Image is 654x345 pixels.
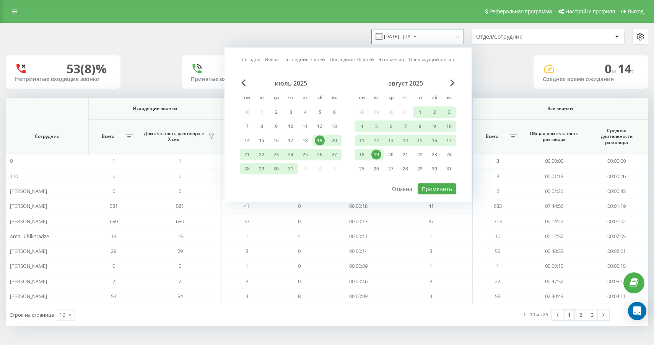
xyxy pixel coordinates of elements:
abbr: суббота [429,92,440,104]
span: 581 [176,202,184,209]
div: чт 24 июля 2025 г. [283,149,298,160]
div: чт 17 июля 2025 г. [283,135,298,146]
span: 1 [179,157,181,164]
abbr: среда [385,92,397,104]
div: вс 3 авг. 2025 г. [442,107,456,118]
div: ср 23 июля 2025 г. [269,149,283,160]
td: 00:12:32 [523,229,586,244]
abbr: вторник [256,92,267,104]
span: 0 [298,248,301,254]
span: 29 [111,248,116,254]
td: 00:00:15 [523,259,586,274]
abbr: четверг [400,92,411,104]
div: вс 13 июля 2025 г. [327,121,342,132]
span: 4 [298,233,301,240]
span: 1 [246,262,248,269]
td: 00:00:17 [327,214,390,228]
span: Сотрудник [13,133,81,139]
div: 10 [444,121,454,131]
span: 4 [246,293,248,300]
div: пт 1 авг. 2025 г. [413,107,427,118]
div: 14 [242,136,252,146]
span: 0 [179,262,181,269]
abbr: воскресенье [329,92,340,104]
span: 3 [496,157,499,164]
span: 2 [112,278,115,285]
span: 8 [246,278,248,285]
div: ср 13 авг. 2025 г. [384,135,398,146]
div: 3 [286,107,296,117]
div: 16 [271,136,281,146]
div: вс 6 июля 2025 г. [327,107,342,118]
div: август 2025 [355,79,456,87]
span: [PERSON_NAME] [10,248,47,254]
td: 00:00:18 [327,199,390,214]
div: 19 [371,150,381,160]
div: 20 [386,150,396,160]
span: Next Month [450,79,455,86]
div: 21 [242,150,252,160]
span: Все звонки [485,105,636,112]
div: 30 [271,164,281,174]
button: Применить [418,183,456,194]
div: пн 7 июля 2025 г. [240,121,254,132]
span: Выход [628,8,644,15]
span: [PERSON_NAME] [10,202,47,209]
div: вт 22 июля 2025 г. [254,149,269,160]
span: 1 [429,262,432,269]
a: Этот месяц [379,56,404,63]
td: 07:44:56 [523,199,586,214]
td: 00:01:19 [586,199,648,214]
div: пн 28 июля 2025 г. [240,163,254,175]
div: 26 [371,164,381,174]
span: 8 [298,293,301,300]
abbr: суббота [314,92,325,104]
td: 00:01:02 [586,214,648,228]
span: Средняя длительность разговора [592,128,641,146]
span: 0 [298,278,301,285]
div: 11 [357,136,367,146]
div: 28 [242,164,252,174]
div: Непринятые входящие звонки [15,76,111,83]
span: 15 [111,233,116,240]
div: чт 7 авг. 2025 г. [398,121,413,132]
div: чт 14 авг. 2025 г. [398,135,413,146]
div: 22 [257,150,267,160]
div: 13 [386,136,396,146]
div: 10 [59,311,65,319]
div: 29 [415,164,425,174]
span: [PERSON_NAME] [10,293,47,300]
td: 00:00:11 [327,229,390,244]
div: 17 [444,136,454,146]
div: 15 [257,136,267,146]
div: пт 15 авг. 2025 г. [413,135,427,146]
div: 7 [242,121,252,131]
div: 5 [371,121,381,131]
div: 17 [286,136,296,146]
div: 11 [300,121,310,131]
div: сб 5 июля 2025 г. [312,107,327,118]
div: 1 [257,107,267,117]
div: 31 [286,164,296,174]
div: сб 16 авг. 2025 г. [427,135,442,146]
span: Archil Chikhradze [10,233,49,240]
span: 41 [428,202,434,209]
div: 25 [300,150,310,160]
span: 37 [244,218,249,225]
td: 00:00:14 [327,244,390,259]
a: Последние 30 дней [330,56,374,63]
div: чт 28 авг. 2025 г. [398,163,413,175]
span: 22 [495,278,500,285]
div: чт 10 июля 2025 г. [283,121,298,132]
div: 6 [386,121,396,131]
div: пн 18 авг. 2025 г. [355,149,369,160]
span: 6 [112,173,115,180]
span: [PERSON_NAME] [10,262,47,269]
span: 2 [179,278,181,285]
div: 6 [329,107,339,117]
div: 27 [386,164,396,174]
div: 29 [257,164,267,174]
div: 23 [271,150,281,160]
span: 29 [177,248,183,254]
td: 00:47:32 [523,274,586,289]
